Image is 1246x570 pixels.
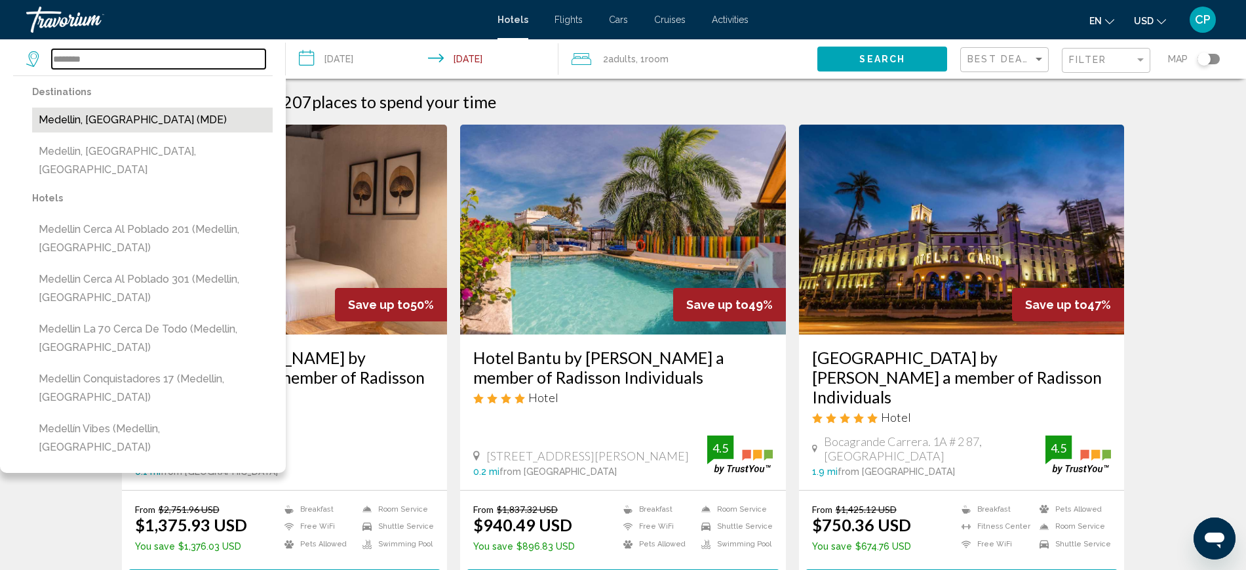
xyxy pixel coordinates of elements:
[881,410,911,424] span: Hotel
[473,515,572,535] ins: $940.49 USD
[824,434,1046,463] span: Bocagrande Carrera. 1A # 2 87, [GEOGRAPHIC_DATA]
[967,54,1045,66] mat-select: Sort by
[1025,298,1087,312] span: Save up to
[1062,47,1150,74] button: Filter
[1186,6,1220,33] button: User Menu
[1069,54,1106,65] span: Filter
[135,541,247,552] p: $1,376.03 USD
[1134,16,1154,26] span: USD
[812,541,911,552] p: $674.76 USD
[617,539,695,550] li: Pets Allowed
[1033,539,1111,550] li: Shuttle Service
[278,521,356,533] li: Free WiFi
[603,50,636,68] span: 2
[356,539,434,550] li: Swimming Pool
[1168,50,1188,68] span: Map
[1134,11,1166,30] button: Change currency
[1045,436,1111,474] img: trustyou-badge.svg
[32,267,273,310] button: Medellin Cerca Al Poblado 301 (Medellin, [GEOGRAPHIC_DATA])
[473,541,575,552] p: $896.83 USD
[473,390,773,405] div: 4 star Hotel
[812,515,911,535] ins: $750.36 USD
[32,417,273,460] button: Medellín Vibes (Medellin, [GEOGRAPHIC_DATA])
[473,466,499,477] span: 0.2 mi
[812,541,852,552] span: You save
[32,317,273,360] button: Medellin La 70 cerca de todo (Medellin, [GEOGRAPHIC_DATA])
[159,504,220,515] del: $2,751.96 USD
[617,504,695,515] li: Breakfast
[817,47,947,71] button: Search
[686,298,749,312] span: Save up to
[608,54,636,64] span: Adults
[707,440,733,456] div: 4.5
[707,436,773,474] img: trustyou-badge.svg
[356,504,434,515] li: Room Service
[278,539,356,550] li: Pets Allowed
[348,298,410,312] span: Save up to
[1012,288,1124,321] div: 47%
[645,54,669,64] span: Room
[712,14,749,25] a: Activities
[695,504,773,515] li: Room Service
[967,54,1036,64] span: Best Deals
[812,504,832,515] span: From
[32,108,273,132] button: Medellin, [GEOGRAPHIC_DATA] (MDE)
[812,410,1112,424] div: 5 star Hotel
[32,217,273,260] button: Medellin Cerca al Poblado 201 (Medellin, [GEOGRAPHIC_DATA])
[836,504,897,515] del: $1,425.12 USD
[1195,13,1211,26] span: CP
[528,390,558,405] span: Hotel
[859,54,905,65] span: Search
[558,39,818,79] button: Travelers: 2 adults, 0 children
[1089,11,1114,30] button: Change language
[135,541,175,552] span: You save
[695,539,773,550] li: Swimming Pool
[636,50,669,68] span: , 1
[812,466,838,477] span: 1.9 mi
[955,504,1033,515] li: Breakfast
[278,504,356,515] li: Breakfast
[617,521,695,533] li: Free WiFi
[312,92,496,112] span: places to spend your time
[499,466,617,477] span: from [GEOGRAPHIC_DATA]
[497,504,558,515] del: $1,837.32 USD
[497,14,528,25] a: Hotels
[473,504,494,515] span: From
[335,288,447,321] div: 50%
[654,14,686,25] a: Cruises
[286,39,558,79] button: Check-in date: Aug 24, 2025 Check-out date: Aug 30, 2025
[673,288,786,321] div: 49%
[1194,518,1236,560] iframe: Botón para iniciar la ventana de mensajería
[26,7,484,33] a: Travorium
[32,83,273,101] p: Destinations
[555,14,583,25] a: Flights
[812,348,1112,407] a: [GEOGRAPHIC_DATA] by [PERSON_NAME] a member of Radisson Individuals
[32,189,273,207] p: Hotels
[609,14,628,25] a: Cars
[135,504,155,515] span: From
[135,515,247,535] ins: $1,375.93 USD
[955,539,1033,550] li: Free WiFi
[1089,16,1102,26] span: en
[282,92,496,112] h2: 207
[32,139,273,182] button: Medellin, [GEOGRAPHIC_DATA], [GEOGRAPHIC_DATA]
[1033,504,1111,515] li: Pets Allowed
[473,348,773,387] a: Hotel Bantu by [PERSON_NAME] a member of Radisson Individuals
[460,125,786,335] a: Hotel image
[1045,440,1072,456] div: 4.5
[486,449,689,463] span: [STREET_ADDRESS][PERSON_NAME]
[1188,53,1220,65] button: Toggle map
[695,521,773,533] li: Shuttle Service
[32,367,273,410] button: Medellin Conquistadores 17 (Medellin, [GEOGRAPHIC_DATA])
[799,125,1125,335] img: Hotel image
[955,521,1033,533] li: Fitness Center
[1033,521,1111,533] li: Room Service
